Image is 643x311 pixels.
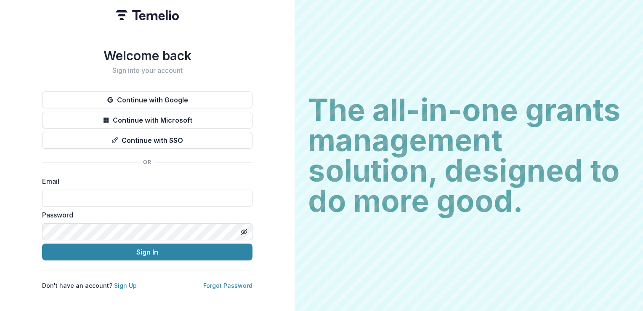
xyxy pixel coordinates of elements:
button: Toggle password visibility [237,225,251,239]
a: Forgot Password [203,282,252,289]
a: Sign Up [114,282,137,289]
button: Sign In [42,244,252,260]
h2: Sign into your account [42,67,252,75]
img: Temelio [116,10,179,20]
button: Continue with SSO [42,132,252,149]
label: Password [42,210,247,220]
label: Email [42,176,247,186]
h1: Welcome back [42,48,252,63]
p: Don't have an account? [42,281,137,290]
button: Continue with Google [42,91,252,108]
button: Continue with Microsoft [42,112,252,129]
